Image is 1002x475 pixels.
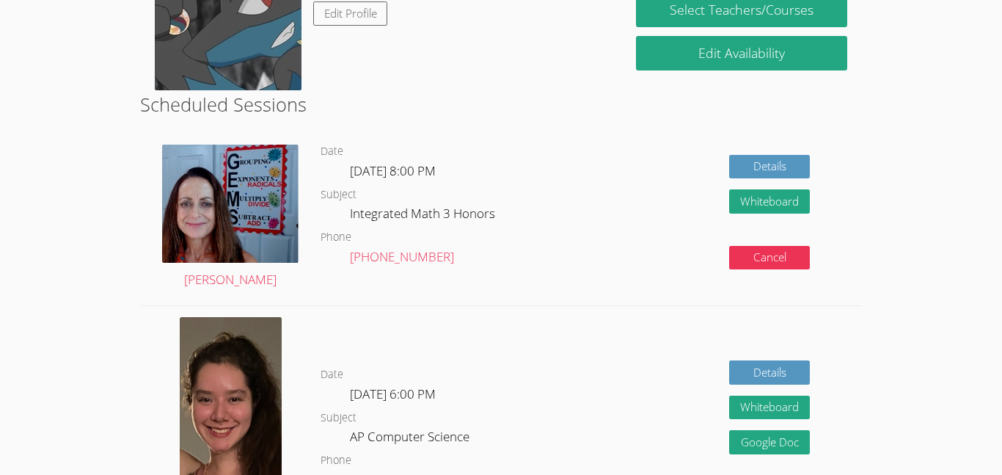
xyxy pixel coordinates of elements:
[321,452,351,470] dt: Phone
[636,36,847,70] a: Edit Availability
[321,228,351,247] dt: Phone
[729,246,810,270] button: Cancel
[729,360,810,385] a: Details
[313,1,388,26] a: Edit Profile
[350,427,472,452] dd: AP Computer Science
[140,90,862,118] h2: Scheduled Sessions
[350,385,436,402] span: [DATE] 6:00 PM
[350,203,498,228] dd: Integrated Math 3 Honors
[321,366,343,384] dt: Date
[321,142,343,161] dt: Date
[162,145,299,264] img: avatar.png
[729,430,810,454] a: Google Doc
[162,145,299,291] a: [PERSON_NAME]
[321,186,356,204] dt: Subject
[350,162,436,179] span: [DATE] 8:00 PM
[321,409,356,427] dt: Subject
[350,248,454,265] a: [PHONE_NUMBER]
[729,155,810,179] a: Details
[729,189,810,214] button: Whiteboard
[729,396,810,420] button: Whiteboard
